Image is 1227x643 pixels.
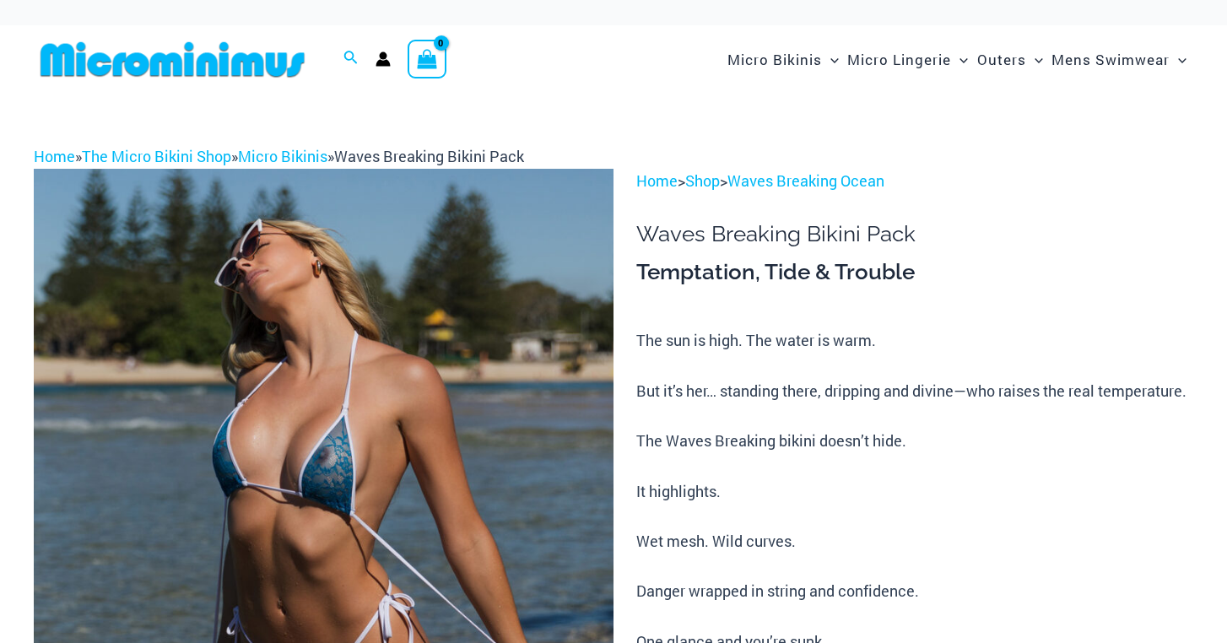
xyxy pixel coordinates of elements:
[334,146,524,166] span: Waves Breaking Bikini Pack
[636,169,1193,194] p: > >
[636,221,1193,247] h1: Waves Breaking Bikini Pack
[951,38,968,81] span: Menu Toggle
[822,38,839,81] span: Menu Toggle
[1170,38,1186,81] span: Menu Toggle
[721,31,1193,88] nav: Site Navigation
[977,38,1026,81] span: Outers
[727,38,822,81] span: Micro Bikinis
[973,34,1047,85] a: OutersMenu ToggleMenu Toggle
[723,34,843,85] a: Micro BikinisMenu ToggleMenu Toggle
[343,48,359,70] a: Search icon link
[408,40,446,78] a: View Shopping Cart, empty
[1047,34,1191,85] a: Mens SwimwearMenu ToggleMenu Toggle
[685,170,720,191] a: Shop
[1026,38,1043,81] span: Menu Toggle
[82,146,231,166] a: The Micro Bikini Shop
[34,41,311,78] img: MM SHOP LOGO FLAT
[727,170,884,191] a: Waves Breaking Ocean
[34,146,524,166] span: » » »
[843,34,972,85] a: Micro LingerieMenu ToggleMenu Toggle
[376,51,391,67] a: Account icon link
[636,170,678,191] a: Home
[847,38,951,81] span: Micro Lingerie
[636,258,1193,287] h3: Temptation, Tide & Trouble
[34,146,75,166] a: Home
[238,146,327,166] a: Micro Bikinis
[1051,38,1170,81] span: Mens Swimwear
